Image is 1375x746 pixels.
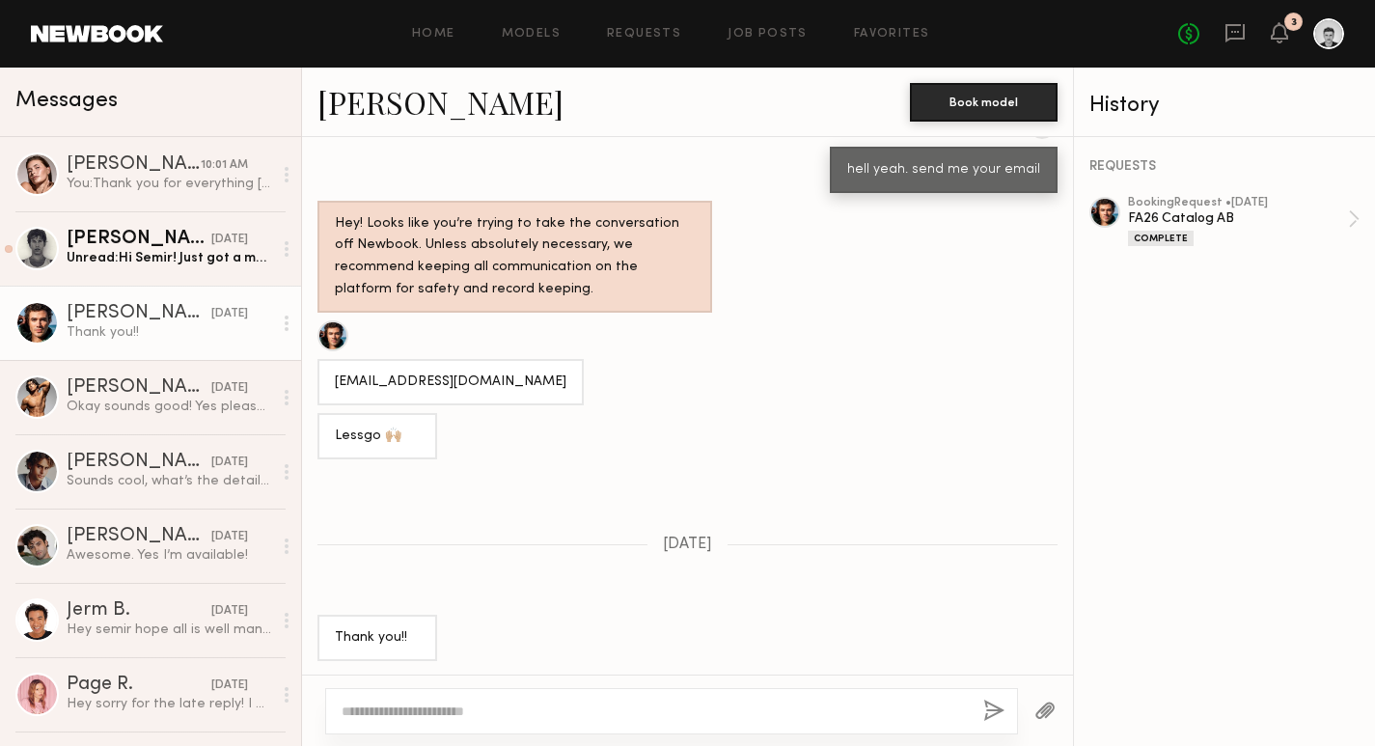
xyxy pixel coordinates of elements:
[1291,17,1297,28] div: 3
[211,602,248,621] div: [DATE]
[663,537,712,553] span: [DATE]
[1089,95,1360,117] div: History
[67,378,211,398] div: [PERSON_NAME]
[211,305,248,323] div: [DATE]
[211,454,248,472] div: [DATE]
[67,695,272,713] div: Hey sorry for the late reply! I was out of town working. If you have any other upcoming projects ...
[728,28,808,41] a: Job Posts
[201,156,248,175] div: 10:01 AM
[67,676,211,695] div: Page R.
[67,175,272,193] div: You: Thank you for everything [PERSON_NAME]! Was great having you. Hope to do more in the future
[67,323,272,342] div: Thank you!!
[67,155,201,175] div: [PERSON_NAME]
[1089,160,1360,174] div: REQUESTS
[67,249,272,267] div: Unread: Hi Semir! Just got a message from NewBook saying I logged my hours incorrectly. Accidenta...
[335,426,420,448] div: Lessgo 🙌🏼
[67,621,272,639] div: Hey semir hope all is well man Just checking in to see if you have any shoots coming up. Since we...
[847,159,1040,181] div: hell yeah. send me your email
[607,28,681,41] a: Requests
[1128,197,1360,246] a: bookingRequest •[DATE]FA26 Catalog ABComplete
[910,83,1058,122] button: Book model
[335,627,420,649] div: Thank you!!
[317,81,564,123] a: [PERSON_NAME]
[67,453,211,472] div: [PERSON_NAME]
[335,213,695,302] div: Hey! Looks like you’re trying to take the conversation off Newbook. Unless absolutely necessary, ...
[502,28,561,41] a: Models
[67,546,272,565] div: Awesome. Yes I’m available!
[1128,231,1194,246] div: Complete
[335,372,566,394] div: [EMAIL_ADDRESS][DOMAIN_NAME]
[15,90,118,112] span: Messages
[412,28,455,41] a: Home
[67,527,211,546] div: [PERSON_NAME]
[1128,209,1348,228] div: FA26 Catalog AB
[854,28,930,41] a: Favorites
[67,230,211,249] div: [PERSON_NAME]
[211,528,248,546] div: [DATE]
[1128,197,1348,209] div: booking Request • [DATE]
[67,472,272,490] div: Sounds cool, what’s the details ?
[211,379,248,398] div: [DATE]
[67,304,211,323] div: [PERSON_NAME]
[211,677,248,695] div: [DATE]
[67,398,272,416] div: Okay sounds good! Yes please let me know soon as you can if you’ll be booking me so i can get a c...
[910,93,1058,109] a: Book model
[67,601,211,621] div: Jerm B.
[211,231,248,249] div: [DATE]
